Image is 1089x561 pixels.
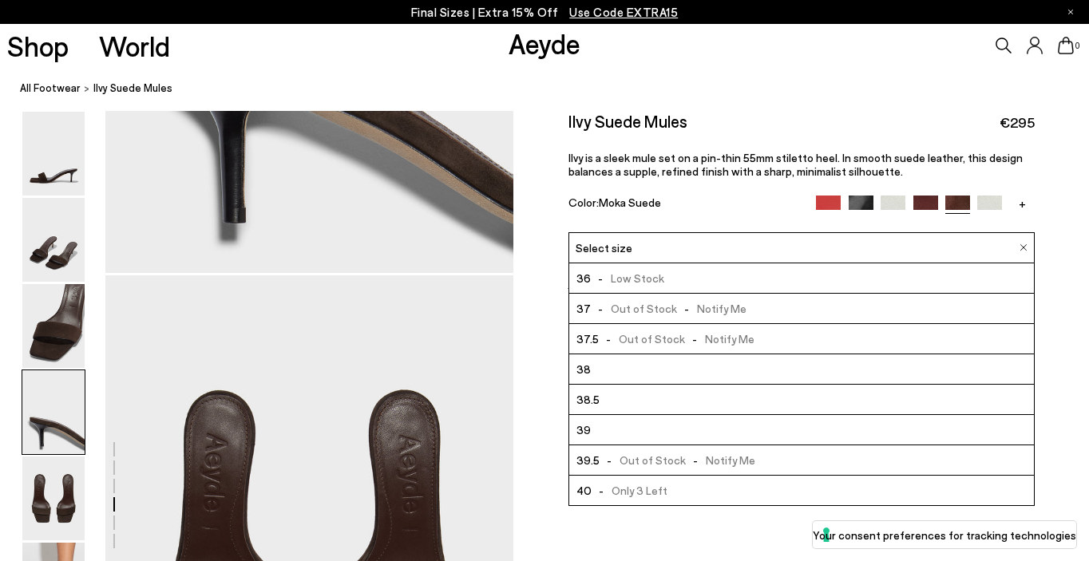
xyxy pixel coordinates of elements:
[20,67,1089,111] nav: breadcrumb
[576,420,591,440] span: 39
[600,450,755,470] span: Out of Stock Notify Me
[99,32,170,60] a: World
[576,480,592,500] span: 40
[813,521,1076,548] button: Your consent preferences for tracking technologies
[568,196,802,214] div: Color:
[20,80,81,97] a: All Footwear
[576,450,600,470] span: 39.5
[1010,196,1035,210] a: +
[813,527,1076,543] label: Your consent preferences for tracking technologies
[568,111,687,131] h2: Ilvy Suede Mules
[568,151,1023,178] span: Ilvy is a sleek mule set on a pin-thin 55mm stiletto heel. In smooth suede leather, this design b...
[591,268,664,288] span: Low Stock
[576,239,632,256] span: Select size
[599,332,619,346] span: -
[569,5,678,19] span: Navigate to /collections/ss25-final-sizes
[1074,41,1082,50] span: 0
[93,80,172,97] span: Ilvy Suede Mules
[7,32,69,60] a: Shop
[591,298,746,318] span: Out of Stock Notify Me
[22,112,85,196] img: Ilvy Suede Mules - Image 1
[685,332,705,346] span: -
[599,329,754,349] span: Out of Stock Notify Me
[22,198,85,282] img: Ilvy Suede Mules - Image 2
[411,2,679,22] p: Final Sizes | Extra 15% Off
[677,302,697,315] span: -
[1058,37,1074,54] a: 0
[22,284,85,368] img: Ilvy Suede Mules - Image 3
[600,453,620,467] span: -
[591,302,611,315] span: -
[22,456,85,540] img: Ilvy Suede Mules - Image 5
[576,359,591,379] span: 38
[1000,113,1035,132] span: €295
[576,268,591,288] span: 36
[592,480,667,500] span: Only 3 Left
[22,370,85,454] img: Ilvy Suede Mules - Image 4
[576,298,591,318] span: 37
[576,329,599,349] span: 37.5
[592,484,612,497] span: -
[599,196,661,209] span: Moka Suede
[686,453,706,467] span: -
[591,271,611,285] span: -
[509,26,580,60] a: Aeyde
[576,389,600,409] span: 38.5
